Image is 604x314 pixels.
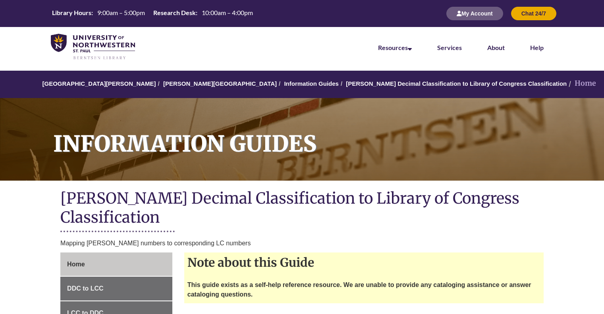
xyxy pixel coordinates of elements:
[437,44,462,51] a: Services
[284,80,339,87] a: Information Guides
[97,9,145,16] span: 9:00am – 5:00pm
[511,10,556,17] a: Chat 24/7
[530,44,544,51] a: Help
[60,240,251,247] span: Mapping [PERSON_NAME] numbers to corresponding LC numbers
[202,9,253,16] span: 10:00am – 4:00pm
[67,285,104,292] span: DDC to LCC
[346,80,567,87] a: [PERSON_NAME] Decimal Classification to Library of Congress Classification
[567,78,596,89] li: Home
[446,10,503,17] a: My Account
[67,261,85,268] span: Home
[163,80,277,87] a: [PERSON_NAME][GEOGRAPHIC_DATA]
[42,80,156,87] a: [GEOGRAPHIC_DATA][PERSON_NAME]
[150,8,199,17] th: Research Desk:
[446,7,503,20] button: My Account
[49,8,94,17] th: Library Hours:
[60,252,172,276] a: Home
[51,34,135,60] img: UNWSP Library Logo
[487,44,505,51] a: About
[378,44,412,51] a: Resources
[49,8,256,19] a: Hours Today
[60,277,172,301] a: DDC to LCC
[60,189,544,229] h1: [PERSON_NAME] Decimal Classification to Library of Congress Classification
[184,252,544,272] h2: Note about this Guide
[511,7,556,20] button: Chat 24/7
[187,281,531,298] strong: This guide exists as a self-help reference resource. We are unable to provide any cataloging assi...
[49,8,256,18] table: Hours Today
[44,98,604,170] h1: Information Guides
